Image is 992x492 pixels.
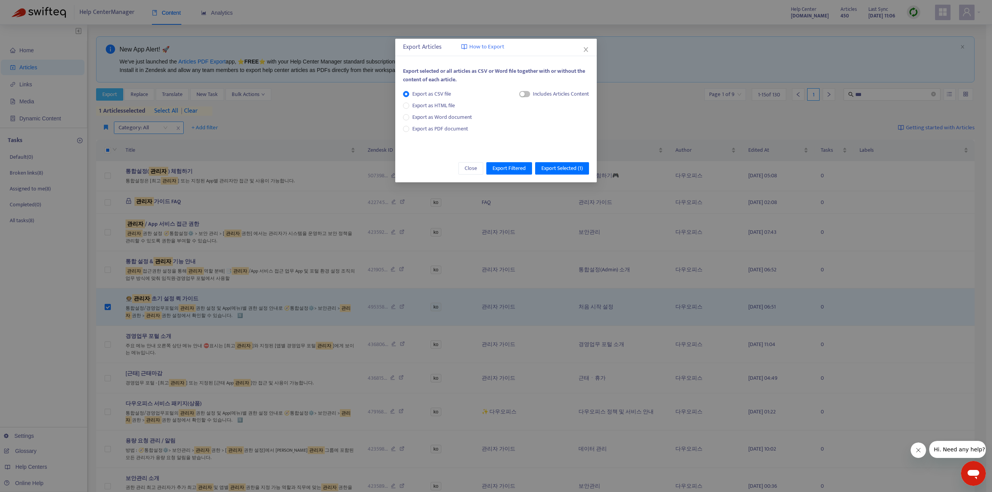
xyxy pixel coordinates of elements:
iframe: Message from company [929,441,986,458]
iframe: Close message [911,442,926,458]
span: Export as HTML file [409,101,458,110]
button: Export Filtered [486,162,532,175]
a: How to Export [461,43,504,51]
span: Export as CSV file [409,90,454,98]
span: Export as PDF document [412,124,468,133]
span: Export selected or all articles as CSV or Word file together with or without the content of each ... [403,67,585,84]
span: close [583,46,589,53]
button: Export Selected (1) [535,162,589,175]
iframe: Button to launch messaging window [961,461,986,486]
div: Export Articles [403,43,589,52]
button: Close [582,45,590,54]
span: Close [465,164,477,173]
div: Includes Articles Content [533,90,589,98]
span: Export Filtered [493,164,526,173]
span: How to Export [469,43,504,51]
button: Close [458,162,483,175]
img: image-link [461,44,467,50]
span: Export Selected ( 1 ) [541,164,583,173]
span: Export as Word document [409,113,475,122]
